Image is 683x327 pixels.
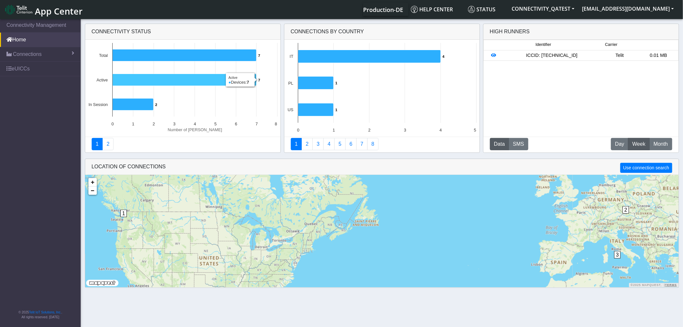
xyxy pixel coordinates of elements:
[408,3,465,16] a: Help center
[465,3,508,16] a: Status
[291,138,302,150] a: Connections By Country
[334,138,346,150] a: Usage by Carrier
[132,121,134,126] text: 1
[85,159,679,175] div: LOCATION OF CONNECTIONS
[620,163,672,173] button: Use connection search
[288,81,293,86] text: PL
[214,121,217,126] text: 5
[474,128,476,132] text: 5
[611,138,628,150] button: Day
[411,6,453,13] span: Help center
[368,128,371,132] text: 2
[288,107,293,112] text: US
[92,138,103,150] a: Connectivity status
[99,53,107,58] text: Total
[632,140,646,148] span: Week
[335,81,337,85] text: 1
[335,108,337,112] text: 1
[490,28,530,36] div: High Runners
[312,138,324,150] a: Usage per Country
[290,54,293,59] text: IT
[654,140,668,148] span: Month
[536,42,551,48] span: Identifier
[614,251,621,258] span: 3
[13,50,42,58] span: Connections
[120,210,127,229] div: 1
[367,138,379,150] a: Not Connected for 30 days
[5,5,32,15] img: logo-telit-cinterion-gw-new.png
[508,3,578,15] button: CONNECTIVITY_QATEST
[600,52,639,59] div: Telit
[411,6,418,13] img: knowledge.svg
[605,42,617,48] span: Carrier
[345,138,357,150] a: 14 Days Trend
[504,52,601,59] div: ICCID: [TECHNICAL_ID]
[97,78,108,82] text: Active
[85,24,280,40] div: Connectivity status
[323,138,335,150] a: Connections By Carrier
[639,52,678,59] div: 0.01 MB
[649,138,672,150] button: Month
[120,210,127,217] span: 1
[363,6,403,14] span: Production-DE
[490,138,509,150] button: Data
[235,121,237,126] text: 6
[332,128,335,132] text: 1
[88,178,97,186] a: Zoom in
[168,127,222,132] text: Number of [PERSON_NAME]
[155,103,157,107] text: 2
[92,138,274,150] nav: Summary paging
[291,138,473,150] nav: Summary paging
[623,206,629,214] span: 2
[88,186,97,195] a: Zoom out
[29,311,61,314] a: Telit IoT Solutions, Inc.
[578,3,678,15] button: [EMAIL_ADDRESS][DOMAIN_NAME]
[509,138,528,150] button: SMS
[152,121,155,126] text: 2
[363,3,403,16] a: Your current platform instance
[258,78,260,82] text: 7
[443,55,445,58] text: 4
[665,283,677,287] a: Terms
[628,138,650,150] button: Week
[629,283,678,287] div: ©2025 MapQuest, |
[275,121,277,126] text: 8
[468,6,496,13] span: Status
[440,128,442,132] text: 4
[297,128,299,132] text: 0
[173,121,175,126] text: 3
[102,138,114,150] a: Deployment status
[88,102,108,107] text: In Session
[284,24,480,40] div: Connections By Country
[5,3,82,16] a: App Center
[258,54,260,58] text: 7
[255,121,258,126] text: 7
[615,140,624,148] span: Day
[468,6,475,13] img: status.svg
[404,128,406,132] text: 3
[356,138,368,150] a: Zero Session
[301,138,313,150] a: Carrier
[35,5,83,17] span: App Center
[194,121,196,126] text: 4
[111,121,114,126] text: 0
